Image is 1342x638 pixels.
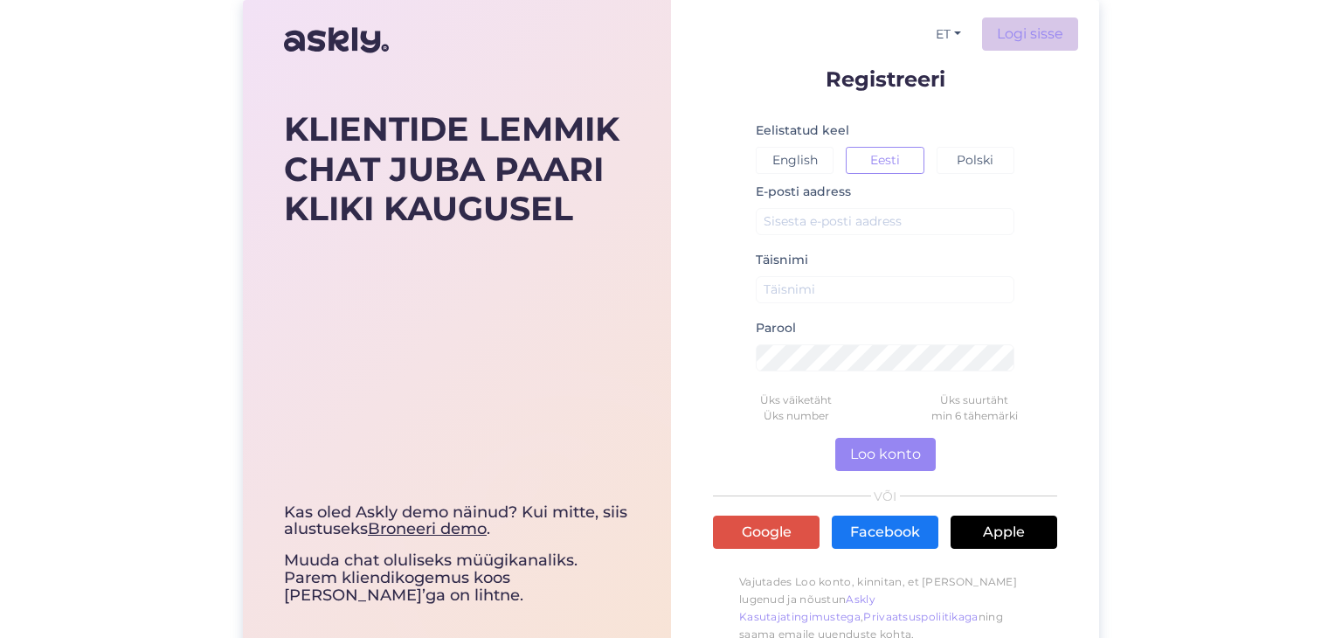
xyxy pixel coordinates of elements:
[756,183,851,201] label: E-posti aadress
[885,408,1063,424] div: min 6 tähemärki
[937,147,1014,174] button: Polski
[756,147,834,174] button: English
[951,516,1057,549] a: Apple
[284,19,389,61] img: Askly
[832,516,938,549] a: Facebook
[863,610,978,623] a: Privaatsuspoliitikaga
[846,147,923,174] button: Eesti
[756,276,1014,303] input: Täisnimi
[739,593,875,623] a: Askly Kasutajatingimustega
[835,438,936,471] button: Loo konto
[756,319,796,337] label: Parool
[707,392,885,408] div: Üks väiketäht
[871,490,900,503] span: VÕI
[756,121,849,140] label: Eelistatud keel
[885,392,1063,408] div: Üks suurtäht
[284,504,630,605] div: Muuda chat oluliseks müügikanaliks. Parem kliendikogemus koos [PERSON_NAME]’ga on lihtne.
[756,251,808,269] label: Täisnimi
[284,109,630,229] div: KLIENTIDE LEMMIK CHAT JUBA PAARI KLIKI KAUGUSEL
[756,208,1014,235] input: Sisesta e-posti aadress
[707,408,885,424] div: Üks number
[929,22,968,47] button: ET
[368,519,487,538] a: Broneeri demo
[713,516,820,549] a: Google
[713,68,1057,90] p: Registreeri
[284,504,630,539] div: Kas oled Askly demo näinud? Kui mitte, siis alustuseks .
[982,17,1078,51] a: Logi sisse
